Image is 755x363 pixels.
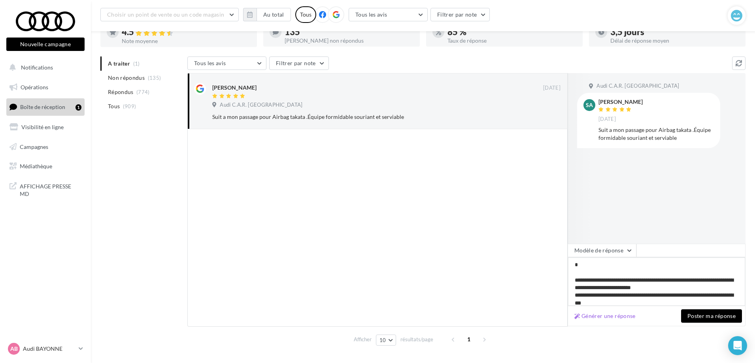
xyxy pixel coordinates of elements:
[447,38,576,43] div: Taux de réponse
[220,102,302,109] span: Audi C.A.R. [GEOGRAPHIC_DATA]
[122,28,251,37] div: 4.5
[5,59,83,76] button: Notifications
[462,333,475,346] span: 1
[194,60,226,66] span: Tous les avis
[21,124,64,130] span: Visibilité en ligne
[430,8,490,21] button: Filtrer par note
[728,336,747,355] div: Open Intercom Messenger
[75,104,81,111] div: 1
[122,38,251,44] div: Note moyenne
[285,38,413,43] div: [PERSON_NAME] non répondus
[21,84,48,90] span: Opérations
[285,28,413,36] div: 135
[212,113,509,121] div: Suit a mon passage pour Airbag takata .Équipe formidable souriant et serviable
[5,139,86,155] a: Campagnes
[5,178,86,201] a: AFFICHAGE PRESSE MD
[212,84,257,92] div: [PERSON_NAME]
[20,143,48,150] span: Campagnes
[136,89,150,95] span: (774)
[123,103,136,109] span: (909)
[108,74,145,82] span: Non répondus
[598,116,616,123] span: [DATE]
[571,311,639,321] button: Générer une réponse
[6,38,85,51] button: Nouvelle campagne
[295,6,316,23] div: Tous
[610,28,739,36] div: 3,5 jours
[5,79,86,96] a: Opérations
[400,336,433,343] span: résultats/page
[6,341,85,356] a: AB Audi BAYONNE
[107,11,224,18] span: Choisir un point de vente ou un code magasin
[243,8,291,21] button: Au total
[10,345,18,353] span: AB
[5,119,86,135] a: Visibilité en ligne
[598,99,643,105] div: [PERSON_NAME]
[376,335,396,346] button: 10
[354,336,372,343] span: Afficher
[5,158,86,175] a: Médiathèque
[20,163,52,169] span: Médiathèque
[20,103,65,110] span: Boîte de réception
[108,88,134,96] span: Répondus
[20,181,81,198] span: AFFICHAGE PRESSE MD
[586,101,593,109] span: sa
[100,8,239,21] button: Choisir un point de vente ou un code magasin
[447,28,576,36] div: 85 %
[269,56,329,70] button: Filtrer par note
[148,75,161,81] span: (135)
[610,38,739,43] div: Délai de réponse moyen
[5,98,86,115] a: Boîte de réception1
[355,11,387,18] span: Tous les avis
[21,64,53,71] span: Notifications
[257,8,291,21] button: Au total
[568,244,636,257] button: Modèle de réponse
[543,85,561,92] span: [DATE]
[187,56,266,70] button: Tous les avis
[596,83,679,90] span: Audi C.A.R. [GEOGRAPHIC_DATA]
[598,126,714,142] div: Suit a mon passage pour Airbag takata .Équipe formidable souriant et serviable
[108,102,120,110] span: Tous
[23,345,75,353] p: Audi BAYONNE
[681,309,742,323] button: Poster ma réponse
[349,8,428,21] button: Tous les avis
[379,337,386,343] span: 10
